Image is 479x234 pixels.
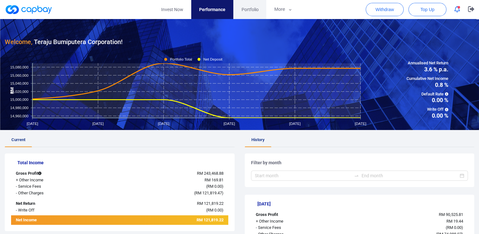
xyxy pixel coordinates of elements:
span: Default Rate [407,91,448,98]
tspan: [DATE] [92,122,104,126]
span: RM 169.81 [205,178,224,182]
span: RM 0.00 [207,208,222,212]
span: RM 0.00 [207,184,222,189]
tspan: [DATE] [158,122,169,126]
span: to [354,173,359,178]
span: swap-right [354,173,359,178]
tspan: 15,040,000 [10,81,28,85]
h3: Teraju Bumiputera Corporation ! [5,37,123,47]
div: - Service Fees [11,183,102,190]
input: End month [362,172,458,179]
div: ( ) [102,207,228,214]
h5: Total Income [17,160,228,166]
span: RM 121,819.47 [195,191,222,195]
tspan: [DATE] [289,122,301,126]
div: ( ) [102,190,228,197]
tspan: 14,960,000 [10,114,28,118]
div: Net Income [11,217,102,225]
span: RM 243,468.88 [197,171,224,176]
input: Start month [255,172,352,179]
tspan: Portfolio Total [170,57,192,61]
span: RM 90,525.81 [439,212,463,217]
span: RM 121,819.22 [197,218,224,222]
tspan: 15,080,000 [10,65,28,69]
div: - Write Off [11,207,102,214]
h5: Filter by month [251,160,468,166]
div: ( ) [341,224,468,231]
div: - Other Charges [11,190,102,197]
span: RM 19.44 [446,219,463,224]
div: ( ) [102,183,228,190]
span: Top Up [420,6,434,13]
h5: [DATE] [257,201,468,207]
span: Performance [199,6,225,13]
tspan: RM [10,87,15,94]
button: Withdraw [366,3,404,16]
div: + Other Income [11,177,102,184]
span: RM 121,819.22 [197,201,224,206]
span: Annualised Net Return [407,60,448,67]
span: History [251,137,265,142]
tspan: [DATE] [27,122,38,126]
tspan: 14,980,000 [10,106,28,110]
span: Current [11,137,25,142]
div: Gross Profit [11,170,102,177]
tspan: Net Deposit [204,57,223,61]
div: Net Return [11,200,102,207]
span: Portfolio [241,6,258,13]
span: 0.00 % [407,113,448,119]
tspan: [DATE] [355,122,366,126]
span: 0.00 % [407,97,448,103]
div: Gross Profit [251,211,342,218]
tspan: 15,020,000 [10,89,28,93]
span: Welcome, [5,38,32,46]
span: 0.8 % [407,82,448,88]
div: - Service Fees [251,224,342,231]
span: Cumulative Net Income [407,75,448,82]
tspan: 15,000,000 [10,98,28,101]
tspan: [DATE] [224,122,235,126]
div: + Other Income [251,218,342,225]
span: RM 0.00 [447,225,462,230]
span: 3.6 % p.a. [407,67,448,72]
button: Top Up [408,3,446,16]
span: Write Off [407,106,448,113]
tspan: 15,060,000 [10,73,28,77]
